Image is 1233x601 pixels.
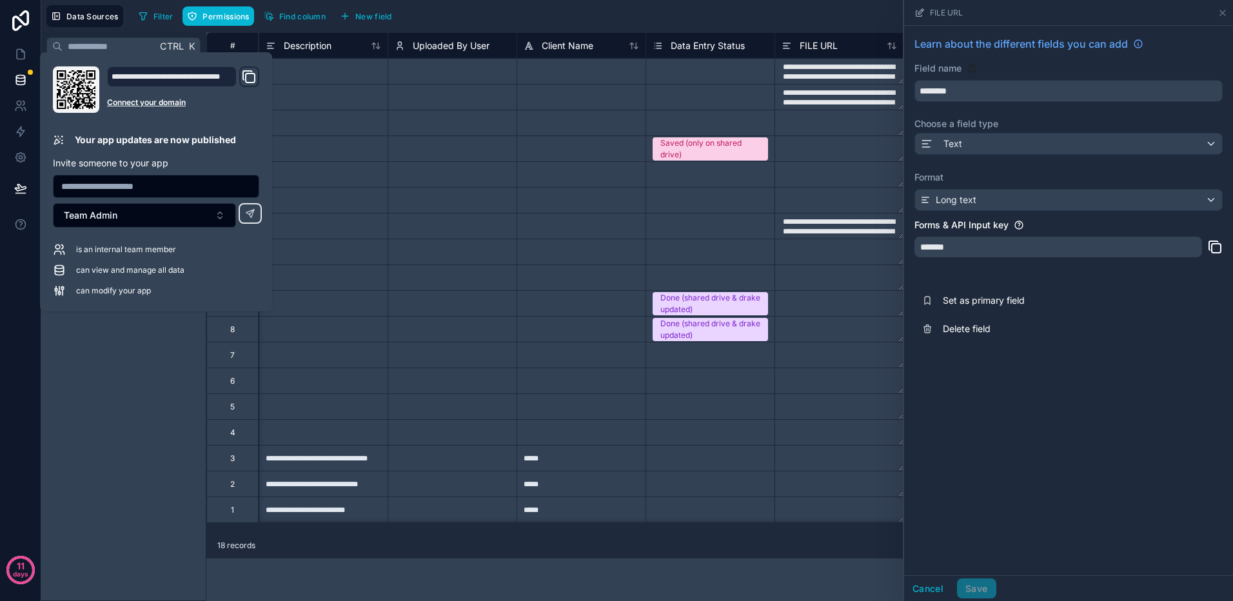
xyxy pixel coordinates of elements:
label: Choose a field type [914,117,1223,130]
div: Saved (only on shared drive) [660,137,760,161]
span: Data Sources [66,12,119,21]
button: Delete field [914,315,1223,343]
span: Set as primary field [943,294,1129,307]
div: 4 [230,428,235,438]
span: Filter [153,12,173,21]
button: New field [335,6,397,26]
span: Description [284,39,331,52]
a: Permissions [182,6,259,26]
button: Set as primary field [914,286,1223,315]
span: is an internal team member [76,244,176,255]
button: Cancel [904,578,952,599]
div: 5 [230,402,235,412]
label: Forms & API Input key [914,219,1009,232]
div: 3 [230,453,235,464]
span: Permissions [202,12,249,21]
p: Your app updates are now published [75,133,236,146]
div: 7 [230,350,235,360]
span: 18 records [217,540,255,551]
span: Data Entry Status [671,39,745,52]
div: Done (shared drive & drake updated) [660,292,760,315]
button: Filter [133,6,178,26]
span: can view and manage all data [76,265,184,275]
div: # [217,41,248,50]
div: 1 [231,505,234,515]
span: New field [355,12,392,21]
span: Long text [936,193,976,206]
button: Long text [914,189,1223,211]
button: Find column [259,6,330,26]
span: Ctrl [159,38,185,54]
span: Find column [279,12,326,21]
p: days [13,565,28,583]
span: K [187,42,196,51]
button: Text [914,133,1223,155]
span: Delete field [943,322,1129,335]
div: 8 [230,324,235,335]
span: Text [943,137,962,150]
div: 2 [230,479,235,489]
a: Learn about the different fields you can add [914,36,1143,52]
p: Invite someone to your app [53,157,259,170]
span: Uploaded By User [413,39,489,52]
label: Format [914,171,1223,184]
label: Field name [914,62,962,75]
a: Connect your domain [107,97,259,108]
button: Select Button [53,203,236,228]
span: can modify your app [76,286,151,296]
span: FILE URL [800,39,838,52]
span: Learn about the different fields you can add [914,36,1128,52]
button: Permissions [182,6,253,26]
span: Team Admin [64,209,117,222]
div: Domain and Custom Link [107,66,259,113]
p: 11 [17,560,25,573]
div: Done (shared drive & drake updated) [660,318,760,341]
span: Client Name [542,39,593,52]
button: Data Sources [46,5,123,27]
div: 6 [230,376,235,386]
